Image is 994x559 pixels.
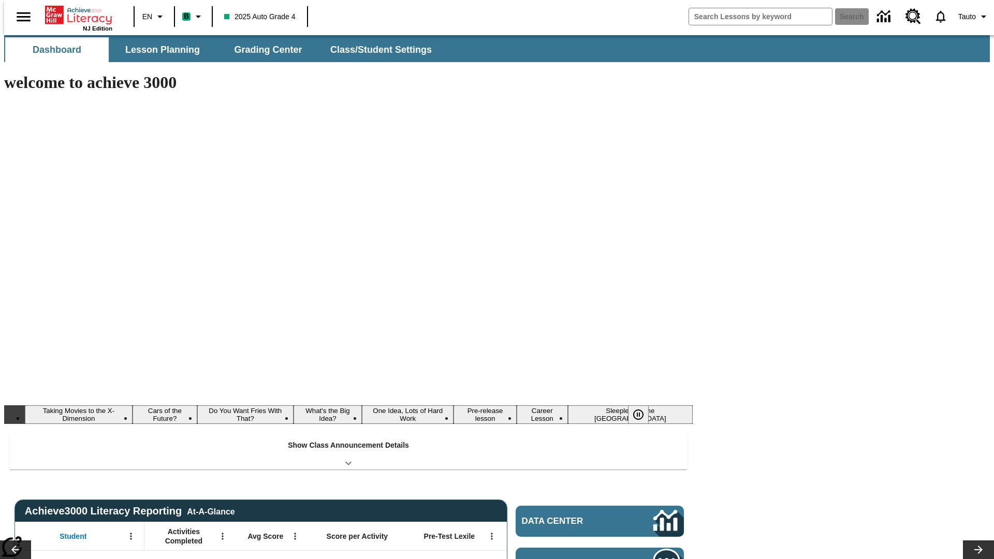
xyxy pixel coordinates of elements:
button: Profile/Settings [954,7,994,26]
span: Student [60,532,86,541]
button: Lesson Planning [111,37,214,62]
button: Slide 7 Career Lesson [517,405,568,424]
button: Dashboard [5,37,109,62]
button: Open Menu [123,528,139,544]
span: Activities Completed [150,527,218,546]
p: Show Class Announcement Details [288,440,409,451]
button: Slide 4 What's the Big Idea? [294,405,362,424]
a: Data Center [516,506,684,537]
button: Slide 1 Taking Movies to the X-Dimension [25,405,133,424]
button: Slide 3 Do You Want Fries With That? [197,405,294,424]
span: 2025 Auto Grade 4 [224,11,296,22]
button: Grading Center [216,37,320,62]
button: Open Menu [287,528,303,544]
button: Slide 8 Sleepless in the Animal Kingdom [568,405,693,424]
h1: welcome to achieve 3000 [4,73,693,92]
button: Boost Class color is mint green. Change class color [178,7,209,26]
input: search field [689,8,832,25]
button: Slide 5 One Idea, Lots of Hard Work [362,405,454,424]
span: Data Center [522,516,619,526]
div: At-A-Glance [187,505,235,517]
button: Open side menu [8,2,39,32]
button: Lesson carousel, Next [963,540,994,559]
span: NJ Edition [83,25,112,32]
a: Notifications [927,3,954,30]
button: Open Menu [215,528,230,544]
span: Tauto [958,11,976,22]
button: Slide 2 Cars of the Future? [133,405,197,424]
button: Language: EN, Select a language [138,7,171,26]
span: Avg Score [247,532,283,541]
a: Home [45,5,112,25]
div: Show Class Announcement Details [9,434,688,469]
div: Pause [628,405,659,424]
button: Pause [628,405,649,424]
button: Class/Student Settings [322,37,440,62]
span: Pre-Test Lexile [424,532,475,541]
span: EN [142,11,152,22]
span: Score per Activity [327,532,388,541]
button: Slide 6 Pre-release lesson [454,405,516,424]
div: Home [45,4,112,32]
button: Open Menu [484,528,500,544]
div: SubNavbar [4,37,441,62]
span: Achieve3000 Literacy Reporting [25,505,235,517]
a: Resource Center, Will open in new tab [899,3,927,31]
span: B [184,10,189,23]
a: Data Center [871,3,899,31]
div: SubNavbar [4,35,990,62]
